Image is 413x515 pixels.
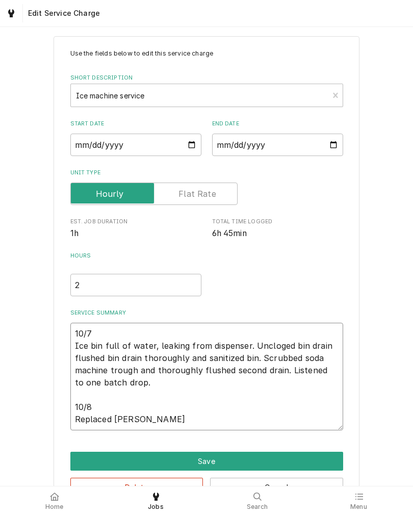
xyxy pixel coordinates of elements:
input: yyyy-mm-dd [212,134,343,156]
span: Menu [350,503,367,511]
button: Cancel [210,478,343,497]
div: Short Description [70,74,343,107]
span: Jobs [148,503,164,511]
span: Total Time Logged [212,218,343,226]
label: Unit Type [70,169,343,177]
span: 6h 45min [212,228,247,238]
label: Hours [70,252,201,268]
input: yyyy-mm-dd [70,134,201,156]
div: Button Group Row [70,452,343,471]
div: Line Item Create/Update Form [70,49,343,430]
div: Line Item Create/Update [54,36,359,510]
div: Start Date [70,120,201,156]
div: Unit Type [70,169,343,205]
a: Home [4,488,105,513]
button: Delete [70,478,203,497]
div: Total Time Logged [212,218,343,240]
span: Edit Service Charge [25,8,100,18]
span: Home [45,503,64,511]
a: Menu [308,488,409,513]
div: Button Group Row [70,471,343,497]
label: Service Summary [70,309,343,317]
a: Go to Jobs [2,4,20,22]
div: End Date [212,120,343,156]
span: Est. Job Duration [70,227,201,240]
textarea: 10/7 Ice bin full of water, leaking from dispenser. Uncloged bin drain flushed bin drain thorough... [70,323,343,430]
label: Start Date [70,120,201,128]
label: Short Description [70,74,343,82]
p: Use the fields below to edit this service charge [70,49,343,58]
div: Service Summary [70,309,343,430]
label: End Date [212,120,343,128]
span: 1h [70,228,79,238]
div: Est. Job Duration [70,218,201,240]
button: Save [70,452,343,471]
span: Search [247,503,268,511]
div: Button Group [70,452,343,497]
span: Est. Job Duration [70,218,201,226]
span: Total Time Logged [212,227,343,240]
a: Jobs [106,488,206,513]
a: Search [207,488,307,513]
div: [object Object] [70,252,201,296]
